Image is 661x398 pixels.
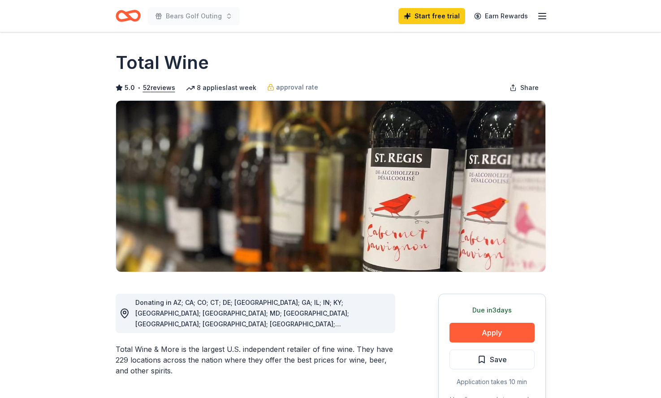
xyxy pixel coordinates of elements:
[135,299,349,360] span: Donating in AZ; CA; CO; CT; DE; [GEOGRAPHIC_DATA]; GA; IL; IN; KY; [GEOGRAPHIC_DATA]; [GEOGRAPHIC...
[449,323,535,342] button: Apply
[143,82,175,93] button: 52reviews
[276,82,318,93] span: approval rate
[116,5,141,26] a: Home
[186,82,256,93] div: 8 applies last week
[166,11,222,21] span: Bears Golf Outing
[137,84,140,91] span: •
[502,79,546,97] button: Share
[449,350,535,369] button: Save
[116,50,209,75] h1: Total Wine
[449,377,535,387] div: Application takes 10 min
[490,354,507,365] span: Save
[116,101,545,272] img: Image for Total Wine
[267,82,318,93] a: approval rate
[116,344,395,376] div: Total Wine & More is the largest U.S. independent retailer of fine wine. They have 229 locations ...
[398,8,465,24] a: Start free trial
[520,82,539,93] span: Share
[148,7,240,25] button: Bears Golf Outing
[449,305,535,316] div: Due in 3 days
[125,82,135,93] span: 5.0
[469,8,533,24] a: Earn Rewards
